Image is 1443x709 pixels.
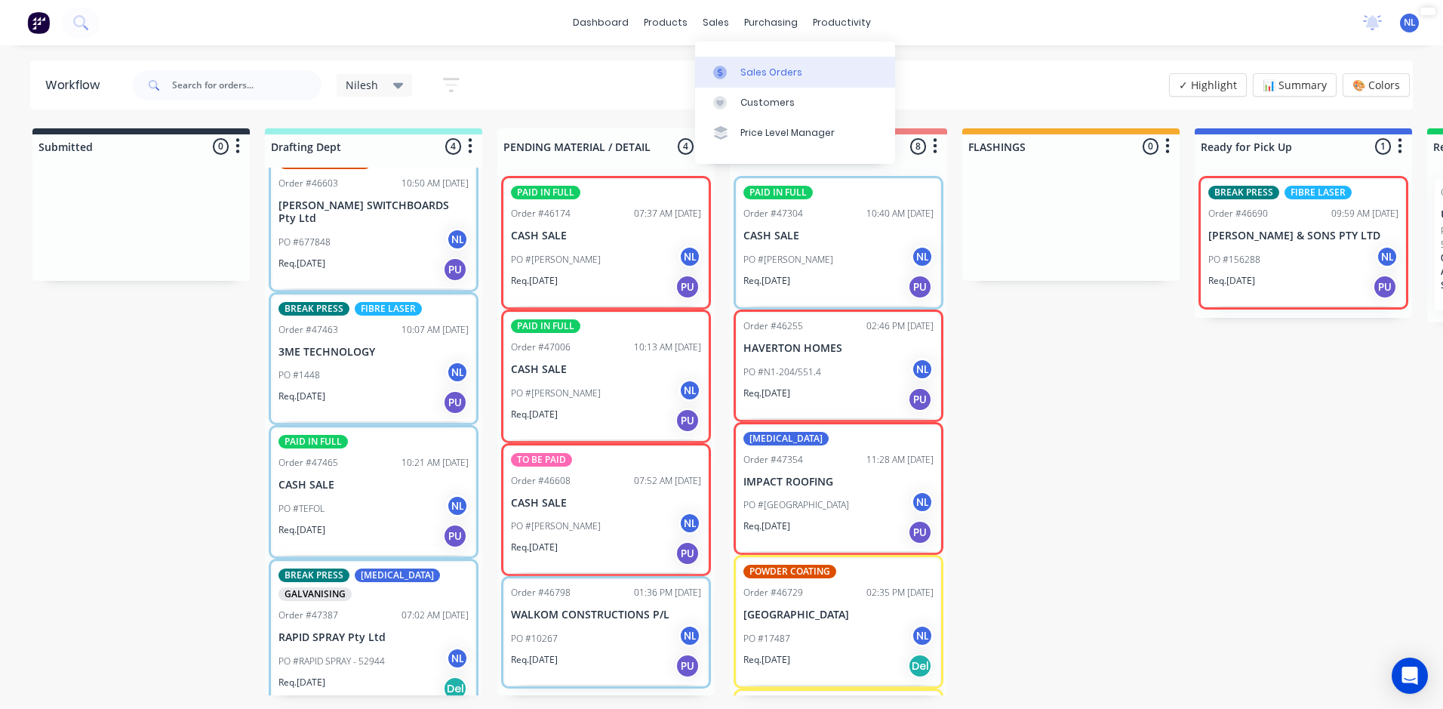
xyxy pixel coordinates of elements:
[443,524,467,548] div: PU
[675,654,700,678] div: PU
[511,230,701,242] p: CASH SALE
[740,126,835,140] div: Price Level Manager
[278,346,469,359] p: 3ME TECHNOLOGY
[678,624,701,647] div: NL
[443,677,467,701] div: Del
[866,586,934,600] div: 02:35 PM [DATE]
[278,435,348,449] div: PAID IN FULL
[911,358,934,381] div: NL
[45,76,107,94] div: Workflow
[278,368,320,382] p: PO #1448
[511,387,601,400] p: PO #[PERSON_NAME]
[511,363,701,376] p: CASH SALE
[278,676,325,689] p: Req. [DATE]
[743,207,803,220] div: Order #47304
[1376,245,1398,268] div: NL
[446,361,469,384] div: NL
[743,653,790,667] p: Req. [DATE]
[743,319,803,333] div: Order #46255
[446,495,469,517] div: NL
[511,609,701,621] p: WALKOM CONSTRUCTIONS P/L
[446,647,469,670] div: NL
[505,180,707,306] div: PAID IN FULLOrder #4617407:37 AM [DATE]CASH SALEPO #[PERSON_NAME]NLReq.[DATE]PU
[911,245,934,268] div: NL
[866,319,934,333] div: 02:46 PM [DATE]
[1373,275,1397,299] div: PU
[278,323,338,337] div: Order #47463
[743,586,803,600] div: Order #46729
[278,479,469,492] p: CASH SALE
[737,559,940,685] div: POWDER COATINGOrder #4672902:35 PM [DATE][GEOGRAPHIC_DATA]PO #17487NLReq.[DATE]Del
[634,586,701,600] div: 01:36 PM [DATE]
[675,275,700,299] div: PU
[866,207,934,220] div: 10:40 AM [DATE]
[505,313,707,439] div: PAID IN FULLOrder #4700610:13 AM [DATE]CASH SALEPO #[PERSON_NAME]NLReq.[DATE]PU
[511,274,558,288] p: Req. [DATE]
[511,319,580,333] div: PAID IN FULL
[740,66,802,79] div: Sales Orders
[678,379,701,402] div: NL
[908,275,932,299] div: PU
[743,476,934,489] p: IMPACT ROOFING
[743,274,790,288] p: Req. [DATE]
[272,563,475,707] div: BREAK PRESS[MEDICAL_DATA]GALVANISINGOrder #4738707:02 AM [DATE]RAPID SPRAY Pty LtdPO #RAPID SPRAY...
[1285,186,1352,199] div: FIBRE LASER
[743,253,833,267] p: PO #[PERSON_NAME]
[1331,207,1398,220] div: 09:59 AM [DATE]
[1208,230,1398,242] p: [PERSON_NAME] & SONS PTY LTD
[1208,207,1268,220] div: Order #46690
[737,426,940,552] div: [MEDICAL_DATA]Order #4735411:28 AM [DATE]IMPACT ROOFINGPO #[GEOGRAPHIC_DATA]NLReq.[DATE]PU
[634,474,701,488] div: 07:52 AM [DATE]
[737,180,940,306] div: PAID IN FULLOrder #4730410:40 AM [DATE]CASH SALEPO #[PERSON_NAME]NLReq.[DATE]PU
[511,653,558,667] p: Req. [DATE]
[908,520,932,544] div: PU
[278,631,469,644] p: RAPID SPRAY Pty Ltd
[402,323,469,337] div: 10:07 AM [DATE]
[743,387,790,400] p: Req. [DATE]
[1343,73,1410,97] button: 🎨 Colors
[278,523,325,537] p: Req. [DATE]
[743,519,790,533] p: Req. [DATE]
[565,11,636,34] a: dashboard
[740,96,795,109] div: Customers
[1208,186,1279,199] div: BREAK PRESS
[805,11,878,34] div: productivity
[743,609,934,621] p: [GEOGRAPHIC_DATA]
[1392,658,1428,694] div: Open Intercom Messenger
[678,512,701,535] div: NL
[511,408,558,421] p: Req. [DATE]
[511,186,580,199] div: PAID IN FULL
[505,447,707,573] div: TO BE PAIDOrder #4660807:52 AM [DATE]CASH SALEPO #[PERSON_NAME]NLReq.[DATE]PU
[27,11,50,34] img: Factory
[511,253,601,267] p: PO #[PERSON_NAME]
[743,632,790,646] p: PO #17487
[695,88,895,118] a: Customers
[743,453,803,467] div: Order #47354
[1208,253,1260,267] p: PO #156288
[1202,180,1405,306] div: BREAK PRESSFIBRE LASEROrder #4669009:59 AM [DATE][PERSON_NAME] & SONS PTY LTDPO #156288NLReq.[DAT...
[511,632,558,646] p: PO #10267
[443,390,467,415] div: PU
[743,342,934,355] p: HAVERTON HOMES
[278,655,385,668] p: PO #RAPID SPRAY - 52944
[355,302,422,316] div: FIBRE LASER
[737,11,805,34] div: purchasing
[636,11,695,34] div: products
[634,341,701,354] div: 10:13 AM [DATE]
[278,177,338,190] div: Order #46603
[866,453,934,467] div: 11:28 AM [DATE]
[402,177,469,190] div: 10:50 AM [DATE]
[278,587,352,601] div: GALVANISING
[172,70,322,100] input: Search for orders...
[355,569,440,582] div: [MEDICAL_DATA]
[743,498,849,512] p: PO #[GEOGRAPHIC_DATA]
[743,186,813,199] div: PAID IN FULL
[402,456,469,470] div: 10:21 AM [DATE]
[743,230,934,242] p: CASH SALE
[511,474,571,488] div: Order #46608
[278,390,325,403] p: Req. [DATE]
[1208,274,1255,288] p: Req. [DATE]
[278,456,338,470] div: Order #47465
[278,569,349,582] div: BREAK PRESS
[272,296,475,422] div: BREAK PRESSFIBRE LASEROrder #4746310:07 AM [DATE]3ME TECHNOLOGYPO #1448NLReq.[DATE]PU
